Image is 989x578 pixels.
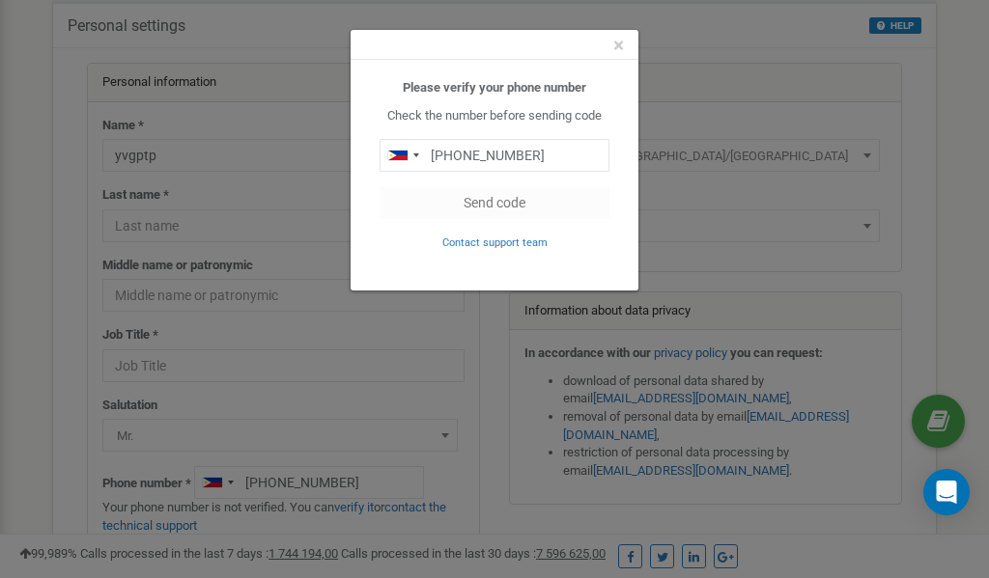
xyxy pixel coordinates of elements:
[403,80,586,95] b: Please verify your phone number
[613,34,624,57] span: ×
[613,36,624,56] button: Close
[380,107,609,125] p: Check the number before sending code
[442,234,548,249] a: Contact support team
[442,236,548,249] small: Contact support team
[380,186,609,219] button: Send code
[381,140,425,171] div: Telephone country code
[380,139,609,172] input: 0905 123 4567
[923,469,970,515] div: Open Intercom Messenger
